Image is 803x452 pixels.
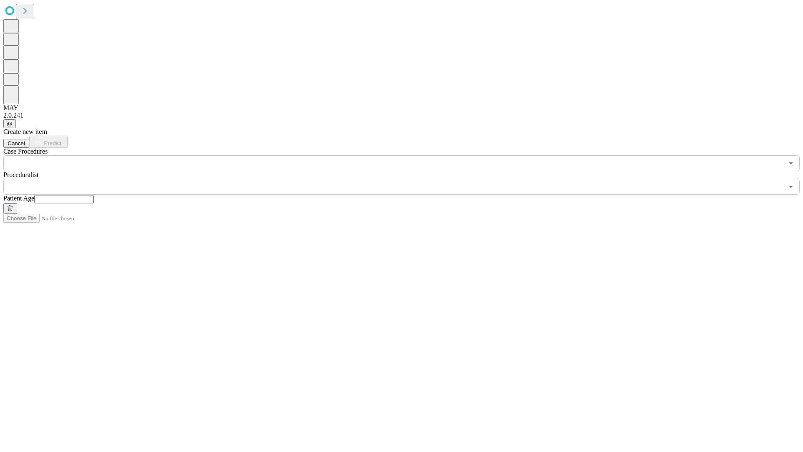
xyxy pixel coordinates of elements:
[785,181,797,193] button: Open
[3,171,38,178] span: Proceduralist
[3,139,29,148] button: Cancel
[3,119,16,128] button: @
[3,148,48,155] span: Scheduled Procedure
[3,128,47,135] span: Create new item
[3,195,34,202] span: Patient Age
[785,157,797,169] button: Open
[44,140,61,146] span: Predict
[3,104,800,112] div: MAY
[7,121,13,127] span: @
[3,112,800,119] div: 2.0.241
[29,136,68,148] button: Predict
[8,140,25,146] span: Cancel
